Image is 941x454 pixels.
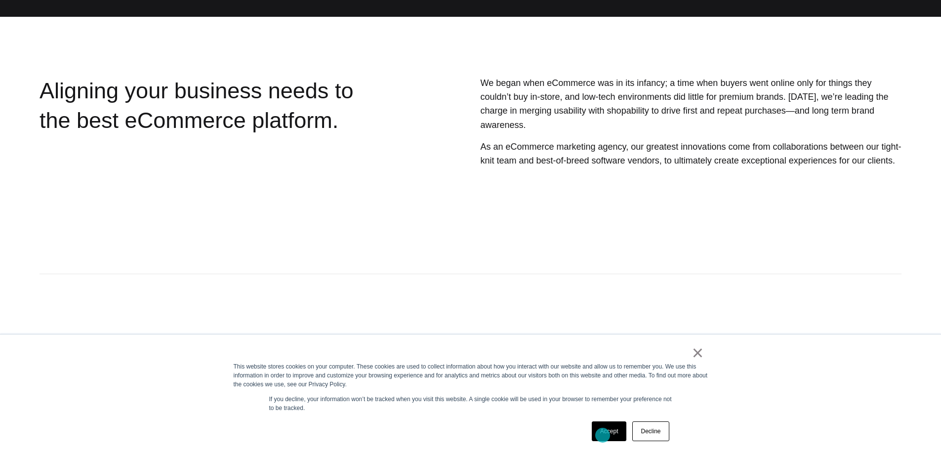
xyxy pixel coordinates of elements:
[480,140,901,167] p: As an eCommerce marketing agency, our greatest innovations come from collaborations between our t...
[40,274,901,445] h2: Service Offerings
[40,76,387,214] div: Aligning your business needs to the best eCommerce platform.
[234,362,708,389] div: This website stores cookies on your computer. These cookies are used to collect information about...
[692,348,704,357] a: ×
[480,76,901,132] p: We began when eCommerce was in its infancy; a time when buyers went online only for things they c...
[592,421,627,441] a: Accept
[269,395,672,413] p: If you decline, your information won’t be tracked when you visit this website. A single cookie wi...
[632,421,669,441] a: Decline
